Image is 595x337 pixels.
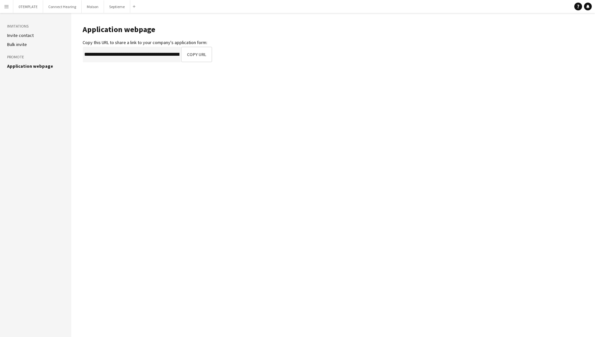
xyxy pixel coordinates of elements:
[13,0,43,13] button: 0TEMPLATE
[7,63,53,69] a: Application webpage
[83,40,212,45] div: Copy this URL to share a link to your company's application form:
[7,32,34,38] a: Invite contact
[7,41,27,47] a: Bulk invite
[181,47,212,62] button: Copy URL
[104,0,130,13] button: Septieme
[7,23,64,29] h3: Invitations
[7,54,64,60] h3: Promote
[83,25,212,34] h1: Application webpage
[82,0,104,13] button: Molson
[43,0,82,13] button: Connect Hearing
